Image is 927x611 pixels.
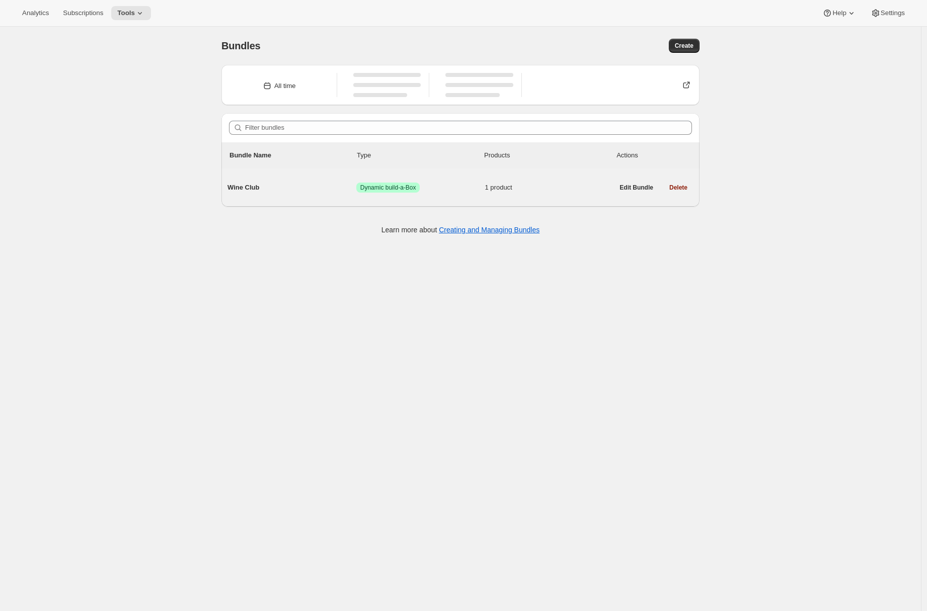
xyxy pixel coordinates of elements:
p: Bundle Name [229,150,357,160]
span: Bundles [221,40,261,51]
button: Analytics [16,6,55,20]
button: Tools [111,6,151,20]
button: Create [669,39,700,53]
span: Settings [881,9,905,17]
button: Settings [865,6,911,20]
div: All time [274,81,296,91]
button: Delete [663,181,693,195]
span: Help [832,9,846,17]
span: Delete [669,184,687,192]
span: Analytics [22,9,49,17]
span: 1 product [485,183,614,193]
span: Create [675,42,693,50]
p: Learn more about [381,225,539,235]
span: Edit Bundle [620,184,653,192]
span: Dynamic build-a-Box [360,184,416,192]
button: Help [816,6,862,20]
span: Wine Club [227,183,356,193]
div: Products [484,150,611,160]
div: Type [357,150,484,160]
div: Actions [616,150,691,160]
input: Filter bundles [245,121,692,135]
button: Edit Bundle [613,181,659,195]
span: Subscriptions [63,9,103,17]
a: Creating and Managing Bundles [439,226,539,234]
span: Tools [117,9,135,17]
button: Subscriptions [57,6,109,20]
